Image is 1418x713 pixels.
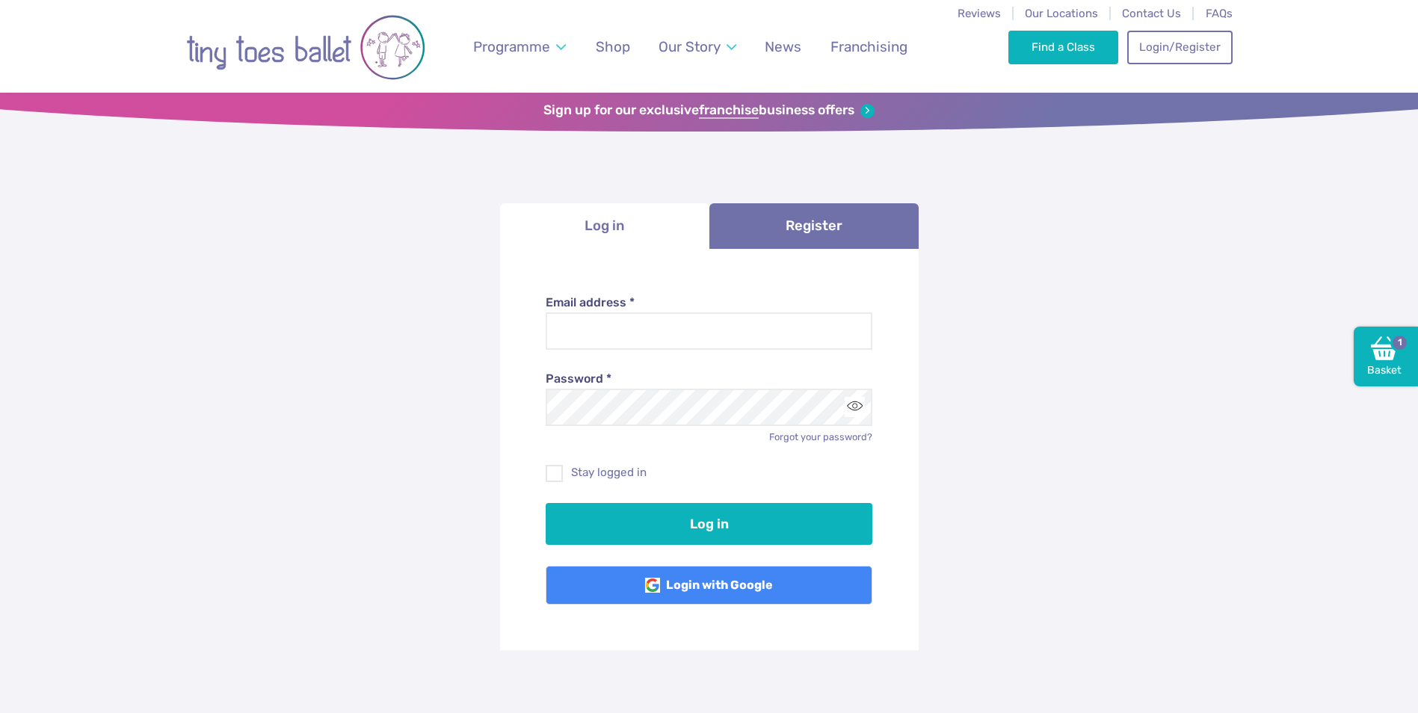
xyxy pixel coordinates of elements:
[546,465,872,481] label: Stay logged in
[473,38,550,55] span: Programme
[596,38,630,55] span: Shop
[1206,7,1233,20] a: FAQs
[546,294,872,311] label: Email address *
[845,397,865,417] button: Toggle password visibility
[546,566,872,605] a: Login with Google
[645,578,660,593] img: Google Logo
[1390,333,1408,351] span: 1
[659,38,721,55] span: Our Story
[546,503,872,545] button: Log in
[765,38,801,55] span: News
[709,203,919,249] a: Register
[1122,7,1181,20] a: Contact Us
[466,29,573,64] a: Programme
[1008,31,1118,64] a: Find a Class
[1025,7,1098,20] a: Our Locations
[830,38,907,55] span: Franchising
[699,102,759,119] strong: franchise
[588,29,637,64] a: Shop
[1127,31,1232,64] a: Login/Register
[543,102,875,119] a: Sign up for our exclusivefranchisebusiness offers
[546,371,872,387] label: Password *
[500,249,919,651] div: Log in
[1354,327,1418,386] a: Basket1
[769,431,872,442] a: Forgot your password?
[958,7,1001,20] a: Reviews
[823,29,914,64] a: Franchising
[651,29,743,64] a: Our Story
[758,29,809,64] a: News
[186,10,425,85] img: tiny toes ballet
